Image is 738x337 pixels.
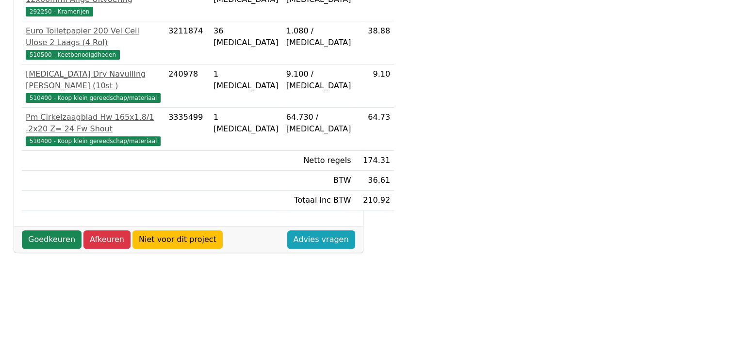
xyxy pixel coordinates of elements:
td: 64.73 [355,108,394,151]
div: Pm Cirkelzaagblad Hw 165x1.8/1 .2x20 Z= 24 Fw Shout [26,112,161,135]
span: 510400 - Koop klein gereedschap/materiaal [26,93,161,103]
a: Pm Cirkelzaagblad Hw 165x1.8/1 .2x20 Z= 24 Fw Shout510400 - Koop klein gereedschap/materiaal [26,112,161,146]
div: 1 [MEDICAL_DATA] [213,68,279,92]
a: Euro Toiletpapier 200 Vel Cell Ulose 2 Laags (4 Rol)510500 - Keetbenodigdheden [26,25,161,60]
div: 1.080 / [MEDICAL_DATA] [286,25,351,48]
div: 36 [MEDICAL_DATA] [213,25,279,48]
td: 3211874 [164,21,210,64]
span: 292250 - Kramerijen [26,7,93,16]
a: Advies vragen [287,230,355,249]
a: Goedkeuren [22,230,82,249]
a: [MEDICAL_DATA] Dry Navulling [PERSON_NAME] (10st )510400 - Koop klein gereedschap/materiaal [26,68,161,103]
a: Afkeuren [83,230,131,249]
td: 3335499 [164,108,210,151]
td: Totaal inc BTW [282,191,355,210]
span: 510400 - Koop klein gereedschap/materiaal [26,136,161,146]
div: Euro Toiletpapier 200 Vel Cell Ulose 2 Laags (4 Rol) [26,25,161,48]
div: [MEDICAL_DATA] Dry Navulling [PERSON_NAME] (10st ) [26,68,161,92]
div: 64.730 / [MEDICAL_DATA] [286,112,351,135]
td: 36.61 [355,171,394,191]
td: 240978 [164,64,210,108]
div: 1 [MEDICAL_DATA] [213,112,279,135]
td: 174.31 [355,151,394,171]
td: 38.88 [355,21,394,64]
td: 210.92 [355,191,394,210]
div: 9.100 / [MEDICAL_DATA] [286,68,351,92]
td: 9.10 [355,64,394,108]
a: Niet voor dit project [132,230,223,249]
td: Netto regels [282,151,355,171]
span: 510500 - Keetbenodigdheden [26,50,120,60]
td: BTW [282,171,355,191]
